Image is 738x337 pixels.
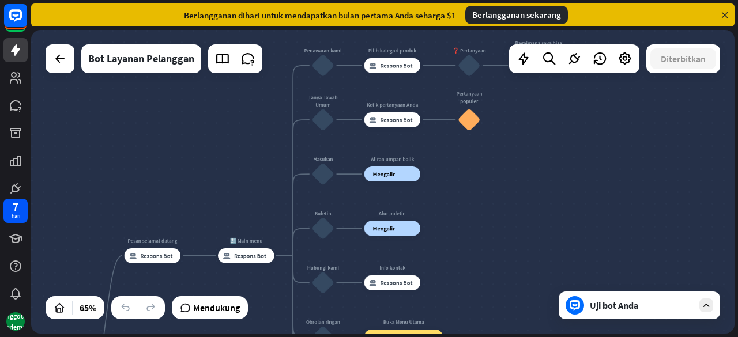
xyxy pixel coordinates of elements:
[307,264,339,271] font: Hubungi kami
[383,319,424,325] font: Buka Menu Utama
[245,10,456,21] font: hari untuk mendapatkan bulan pertama Anda seharga $1
[661,53,706,65] font: Diterbitkan
[193,302,240,313] font: Mendukung
[306,319,340,325] font: Obrolan ringan
[379,264,405,271] font: Info kontak
[141,252,173,259] font: Respons Bot
[129,252,137,259] font: blok_bot_respons
[369,116,376,123] font: blok_bot_respons
[371,156,414,162] font: Aliran umpan balik
[234,252,266,259] font: Respons Bot
[368,47,416,54] font: Pilih kategori produk
[472,9,561,20] font: Berlangganan sekarang
[230,237,263,244] font: 🔙 Main menu
[3,199,28,223] a: 7 hari
[304,47,342,54] font: Penawaran kami
[515,40,562,54] font: Bagaimana saya bisa membantu Anda?
[313,156,333,162] font: Masukan
[88,52,194,65] font: Bot Layanan Pelanggan
[184,10,245,21] font: Berlangganan di
[373,171,395,178] font: Mengalir
[456,90,482,105] font: Pertanyaan populer
[369,279,376,286] font: blok_bot_respons
[9,5,44,39] button: Open LiveChat chat widget
[369,62,376,69] font: blok_bot_respons
[308,94,338,108] font: Tanya Jawab Umum
[367,101,418,108] font: Ketik pertanyaan Anda
[315,210,332,217] font: Buletin
[381,116,413,123] font: Respons Bot
[88,44,194,73] div: Bot Layanan Pelanggan
[381,279,413,286] font: Respons Bot
[223,252,231,259] font: blok_bot_respons
[12,212,20,219] font: hari
[381,62,413,69] font: Respons Bot
[127,237,177,244] font: Pesan selamat datang
[379,210,406,217] font: Alur buletin
[650,48,716,69] button: Diterbitkan
[373,225,395,232] font: Mengalir
[590,300,638,311] font: Uji bot Anda
[13,199,18,214] font: 7
[453,47,486,54] font: ❓ Pertanyaan
[80,302,96,313] font: 65%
